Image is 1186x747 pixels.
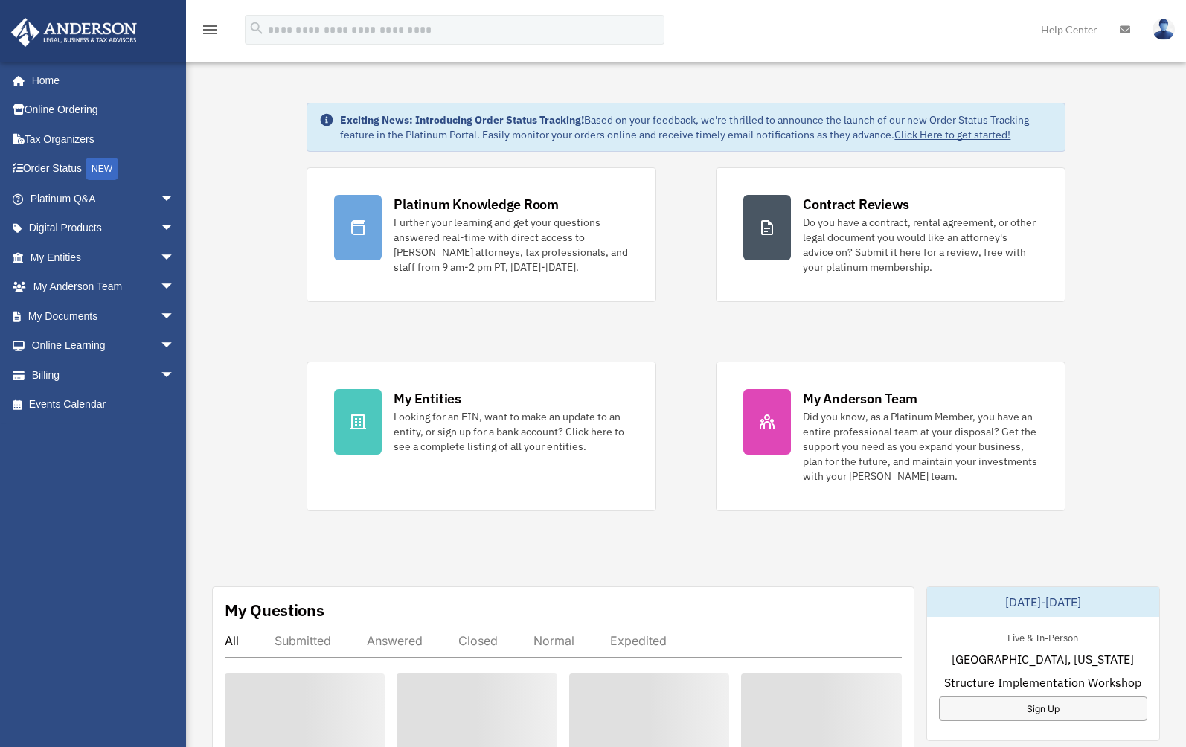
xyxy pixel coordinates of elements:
[307,362,656,511] a: My Entities Looking for an EIN, want to make an update to an entity, or sign up for a bank accoun...
[803,215,1038,275] div: Do you have a contract, rental agreement, or other legal document you would like an attorney's ad...
[10,390,197,420] a: Events Calendar
[10,214,197,243] a: Digital Productsarrow_drop_down
[340,112,1052,142] div: Based on your feedback, we're thrilled to announce the launch of our new Order Status Tracking fe...
[160,360,190,391] span: arrow_drop_down
[10,243,197,272] a: My Entitiesarrow_drop_down
[394,195,559,214] div: Platinum Knowledge Room
[10,184,197,214] a: Platinum Q&Aarrow_drop_down
[275,633,331,648] div: Submitted
[927,587,1160,617] div: [DATE]-[DATE]
[10,65,190,95] a: Home
[10,95,197,125] a: Online Ordering
[394,409,629,454] div: Looking for an EIN, want to make an update to an entity, or sign up for a bank account? Click her...
[10,272,197,302] a: My Anderson Teamarrow_drop_down
[394,389,461,408] div: My Entities
[394,215,629,275] div: Further your learning and get your questions answered real-time with direct access to [PERSON_NAM...
[201,26,219,39] a: menu
[225,633,239,648] div: All
[458,633,498,648] div: Closed
[160,331,190,362] span: arrow_drop_down
[716,167,1065,302] a: Contract Reviews Do you have a contract, rental agreement, or other legal document you would like...
[160,243,190,273] span: arrow_drop_down
[7,18,141,47] img: Anderson Advisors Platinum Portal
[610,633,667,648] div: Expedited
[86,158,118,180] div: NEW
[10,360,197,390] a: Billingarrow_drop_down
[340,113,584,126] strong: Exciting News: Introducing Order Status Tracking!
[944,673,1141,691] span: Structure Implementation Workshop
[10,124,197,154] a: Tax Organizers
[160,272,190,303] span: arrow_drop_down
[160,214,190,244] span: arrow_drop_down
[10,301,197,331] a: My Documentsarrow_drop_down
[367,633,423,648] div: Answered
[160,184,190,214] span: arrow_drop_down
[952,650,1134,668] span: [GEOGRAPHIC_DATA], [US_STATE]
[803,195,909,214] div: Contract Reviews
[10,331,197,361] a: Online Learningarrow_drop_down
[894,128,1010,141] a: Click Here to get started!
[307,167,656,302] a: Platinum Knowledge Room Further your learning and get your questions answered real-time with dire...
[249,20,265,36] i: search
[201,21,219,39] i: menu
[1153,19,1175,40] img: User Pic
[939,696,1148,721] a: Sign Up
[225,599,324,621] div: My Questions
[803,389,917,408] div: My Anderson Team
[803,409,1038,484] div: Did you know, as a Platinum Member, you have an entire professional team at your disposal? Get th...
[10,154,197,185] a: Order StatusNEW
[160,301,190,332] span: arrow_drop_down
[716,362,1065,511] a: My Anderson Team Did you know, as a Platinum Member, you have an entire professional team at your...
[533,633,574,648] div: Normal
[996,629,1090,644] div: Live & In-Person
